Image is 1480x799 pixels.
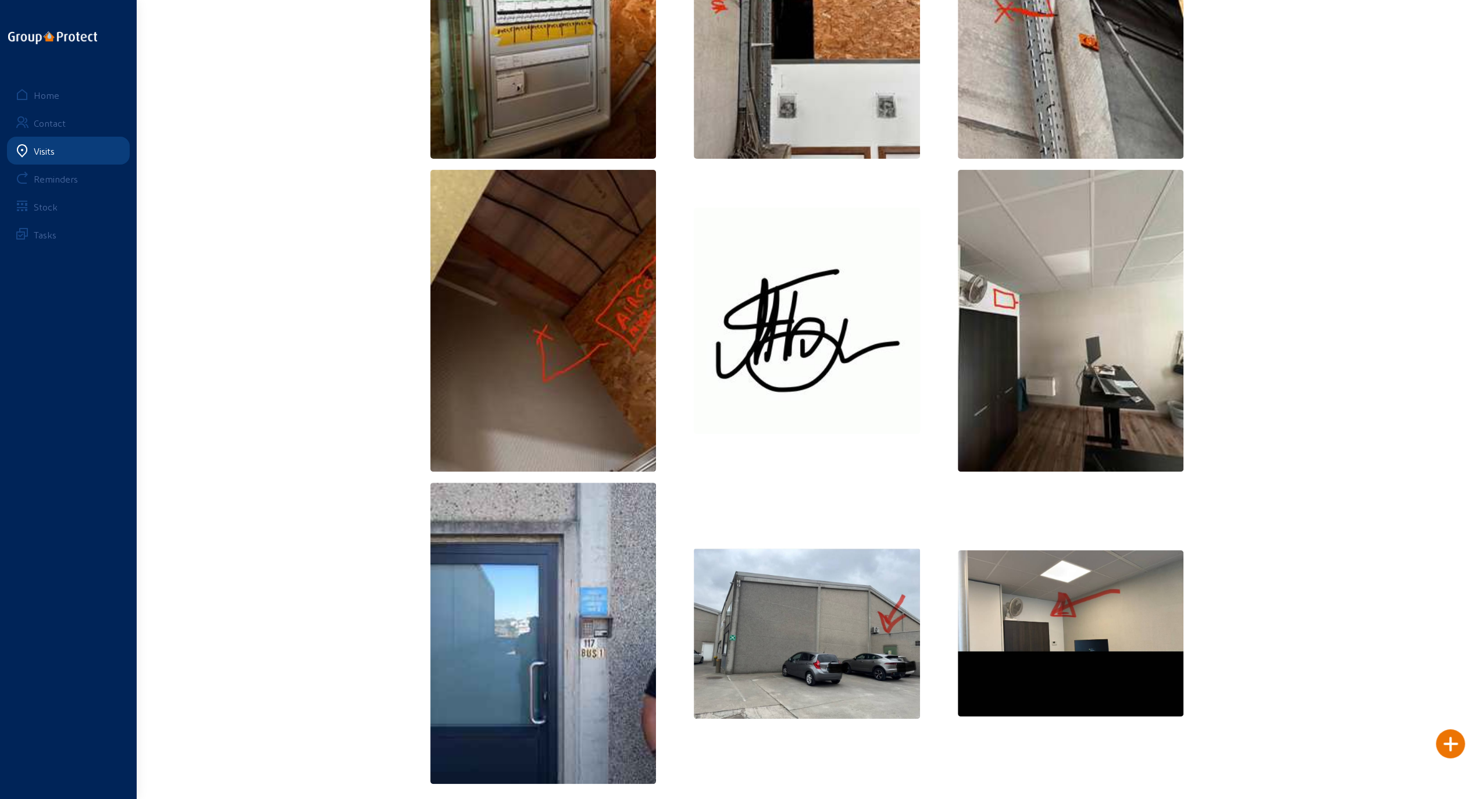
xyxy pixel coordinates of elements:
a: Stock [7,192,130,220]
div: Visits [34,145,55,156]
div: Contact [34,117,66,129]
div: Home [34,90,59,101]
a: Reminders [7,165,130,192]
img: thb_5c93ce6d-044b-f957-3a62-667c1fc9c594.jpeg [694,208,920,434]
img: thb_5d31905f-e1da-e843-32cc-5b57f2ecc8cc.jpeg [958,170,1184,471]
a: Contact [7,109,130,137]
a: Visits [7,137,130,165]
img: Foto%20binnenunit%20Unislot.jpg [958,550,1184,716]
a: Tasks [7,220,130,248]
img: Foto%20buitenunit%20Unislot.jpg [694,548,920,718]
img: logo-oneline.png [8,31,97,44]
div: Reminders [34,173,78,184]
div: Tasks [34,229,56,240]
img: thb_b662fb17-e6ee-eac4-3e20-f7b66b43a466.jpeg [430,483,657,784]
img: thb_4c77b839-2f02-f2e7-8ecd-61ad453ec83b.jpeg [430,170,657,471]
a: Home [7,81,130,109]
div: Stock [34,201,58,212]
